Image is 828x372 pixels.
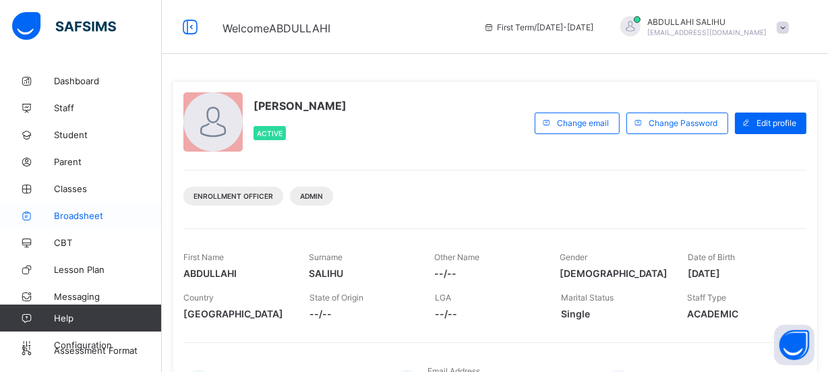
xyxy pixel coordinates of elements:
[434,268,539,279] span: --/--
[757,118,796,128] span: Edit profile
[309,292,363,303] span: State of Origin
[687,292,726,303] span: Staff Type
[557,118,609,128] span: Change email
[309,252,343,262] span: Surname
[688,268,793,279] span: [DATE]
[774,325,815,365] button: Open asap
[647,28,767,36] span: [EMAIL_ADDRESS][DOMAIN_NAME]
[183,268,289,279] span: ABDULLAHI
[183,292,214,303] span: Country
[54,340,161,350] span: Configuration
[254,99,347,113] span: [PERSON_NAME]
[434,252,479,262] span: Other Name
[647,17,767,27] span: ABDULLAHI SALIHU
[54,183,162,194] span: Classes
[183,308,289,319] span: [GEOGRAPHIC_DATA]
[687,308,793,319] span: ACADEMIC
[561,308,667,319] span: Single
[257,129,283,137] span: Active
[54,313,161,323] span: Help
[688,252,735,262] span: Date of Birth
[483,22,593,32] span: session/term information
[54,156,162,167] span: Parent
[649,118,717,128] span: Change Password
[12,12,116,40] img: safsims
[54,102,162,113] span: Staff
[54,75,162,86] span: Dashboard
[309,268,414,279] span: SALIHU
[561,292,614,303] span: Marital Status
[54,291,162,302] span: Messaging
[54,237,162,248] span: CBT
[223,22,330,35] span: Welcome ABDULLAHI
[607,16,796,38] div: ABDULLAHISALIHU
[194,192,273,200] span: Enrollment Officer
[560,268,668,279] span: [DEMOGRAPHIC_DATA]
[54,129,162,140] span: Student
[54,264,162,275] span: Lesson Plan
[436,308,541,319] span: --/--
[436,292,452,303] span: LGA
[309,308,415,319] span: --/--
[183,252,224,262] span: First Name
[300,192,323,200] span: Admin
[560,252,587,262] span: Gender
[54,210,162,221] span: Broadsheet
